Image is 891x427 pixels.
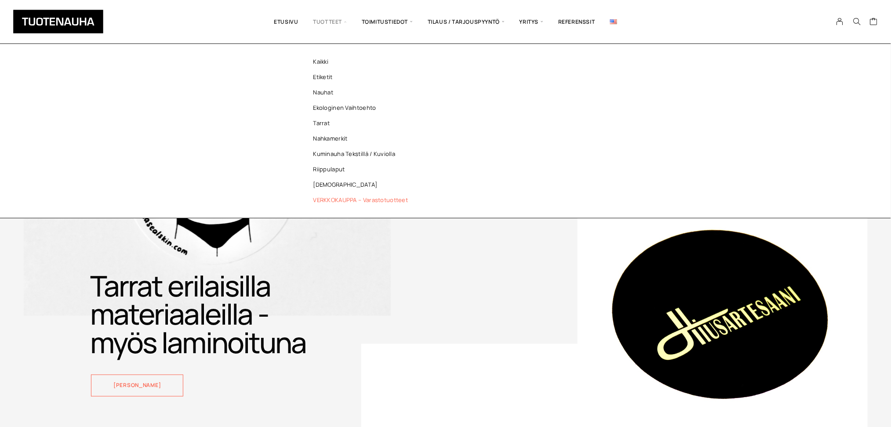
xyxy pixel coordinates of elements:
a: Referenssit [551,7,603,37]
a: Etusivu [266,7,305,37]
a: [DEMOGRAPHIC_DATA] [299,177,427,192]
a: My Account [832,18,849,25]
a: Ekologinen vaihtoehto [299,100,427,116]
a: [PERSON_NAME] [91,375,183,397]
img: Tuotenauha Oy [13,10,103,33]
a: Nauhat [299,85,427,100]
span: Tilaus / Tarjouspyyntö [420,7,512,37]
span: Yritys [512,7,551,37]
a: Cart [869,17,878,28]
span: Toimitustiedot [354,7,420,37]
a: Kaikki [299,54,427,69]
a: Kuminauha tekstillä / kuviolla [299,146,427,162]
button: Search [848,18,865,25]
a: VERKKOKAUPPA – Varastotuotteet [299,192,427,208]
img: English [610,19,617,24]
span: [PERSON_NAME] [113,383,161,388]
h2: Tarrat erilaisilla materiaaleilla -myös laminoituna [90,271,316,357]
a: Riippulaput [299,162,427,177]
a: Nahkamerkit [299,131,427,146]
span: Tuotteet [306,7,354,37]
a: Etiketit [299,69,427,85]
a: Tarrat [299,116,427,131]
